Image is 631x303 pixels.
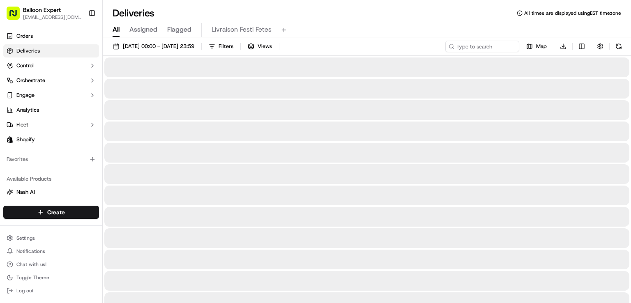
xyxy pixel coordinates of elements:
[3,59,99,72] button: Control
[3,133,99,146] a: Shopify
[3,285,99,296] button: Log out
[244,41,276,52] button: Views
[3,3,85,23] button: Balloon Expert[EMAIL_ADDRESS][DOMAIN_NAME]
[16,77,45,84] span: Orchestrate
[3,246,99,257] button: Notifications
[16,92,35,99] span: Engage
[3,259,99,270] button: Chat with us!
[3,232,99,244] button: Settings
[536,43,547,50] span: Map
[523,41,550,52] button: Map
[445,41,519,52] input: Type to search
[7,188,96,196] a: Nash AI
[3,272,99,283] button: Toggle Theme
[16,188,35,196] span: Nash AI
[123,43,194,50] span: [DATE] 00:00 - [DATE] 23:59
[7,136,13,143] img: Shopify logo
[258,43,272,50] span: Views
[16,261,46,268] span: Chat with us!
[16,235,35,241] span: Settings
[3,186,99,199] button: Nash AI
[3,153,99,166] div: Favorites
[129,25,157,34] span: Assigned
[3,30,99,43] a: Orders
[3,74,99,87] button: Orchestrate
[205,41,237,52] button: Filters
[3,172,99,186] div: Available Products
[212,25,272,34] span: Livraison Festi Fetes
[167,25,191,34] span: Flagged
[113,7,154,20] h1: Deliveries
[16,287,33,294] span: Log out
[16,106,39,114] span: Analytics
[524,10,621,16] span: All times are displayed using EST timezone
[3,206,99,219] button: Create
[109,41,198,52] button: [DATE] 00:00 - [DATE] 23:59
[16,274,49,281] span: Toggle Theme
[219,43,233,50] span: Filters
[23,14,82,21] button: [EMAIL_ADDRESS][DOMAIN_NAME]
[16,62,34,69] span: Control
[47,208,65,216] span: Create
[613,41,624,52] button: Refresh
[23,6,61,14] button: Balloon Expert
[16,47,40,55] span: Deliveries
[3,118,99,131] button: Fleet
[3,89,99,102] button: Engage
[3,44,99,57] a: Deliveries
[16,121,28,129] span: Fleet
[3,103,99,117] a: Analytics
[16,136,35,143] span: Shopify
[16,248,45,255] span: Notifications
[113,25,120,34] span: All
[16,32,33,40] span: Orders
